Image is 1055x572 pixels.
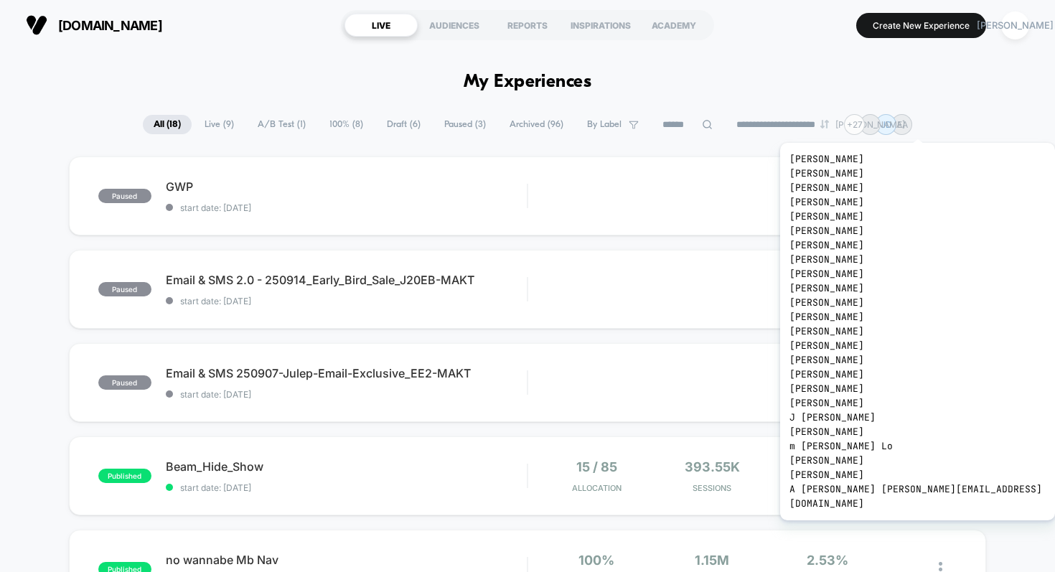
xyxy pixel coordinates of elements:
div: ACADEMY [637,14,711,37]
span: start date: [DATE] [166,296,527,306]
img: Visually logo [26,14,47,36]
span: +1.84% [804,459,852,474]
img: end [820,120,829,128]
div: REPORTS [491,14,564,37]
span: 2.53% [807,553,848,568]
span: CONVERSION RATE [774,483,882,493]
div: [PERSON_NAME] [1001,11,1029,39]
h1: My Experiences [464,72,592,93]
span: 393.55k [685,459,740,474]
span: Email & SMS 250907-Julep-Email-Exclusive_EE2-MAKT [166,366,527,380]
img: close [939,375,942,390]
span: Allocation [572,483,622,493]
span: [DOMAIN_NAME] [58,18,162,33]
span: A/B Test ( 1 ) [247,115,316,134]
img: close [939,282,942,297]
div: + 27 [844,114,865,135]
span: 100% ( 8 ) [319,115,374,134]
span: no wannabe Mb Nav [166,553,527,567]
span: By Label [587,119,622,130]
div: INSPIRATIONS [564,14,637,37]
span: Sessions [658,483,766,493]
button: [PERSON_NAME] [997,11,1033,40]
span: published [98,469,151,483]
div: LIVE [344,14,418,37]
span: paused [98,282,151,296]
p: [PERSON_NAME] [835,119,905,130]
span: Live ( 9 ) [194,115,245,134]
span: 100% [578,553,614,568]
span: 15 / 85 [576,459,617,474]
span: Beam_Hide_Show [166,459,527,474]
span: paused [98,189,151,203]
span: paused [98,375,151,390]
span: Draft ( 6 ) [376,115,431,134]
button: [DOMAIN_NAME] [22,14,167,37]
span: Paused ( 3 ) [433,115,497,134]
span: Archived ( 96 ) [499,115,574,134]
img: close [939,189,942,204]
span: start date: [DATE] [166,389,527,400]
span: start date: [DATE] [166,482,527,493]
button: Create New Experience [856,13,986,38]
span: All ( 18 ) [143,115,192,134]
div: AUDIENCES [418,14,491,37]
img: close [939,469,942,484]
span: start date: [DATE] [166,202,527,213]
span: Email & SMS 2.0 - 250914_Early_Bird_Sale_J20EB-MAKT [166,273,527,287]
span: 1.15M [695,553,729,568]
span: GWP [166,179,527,194]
